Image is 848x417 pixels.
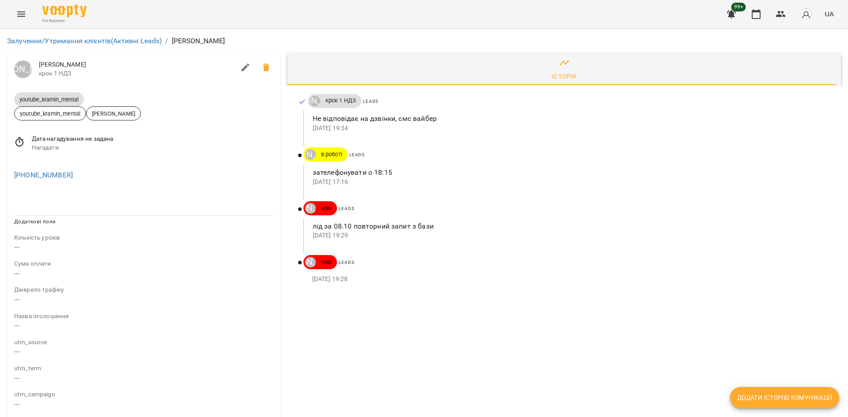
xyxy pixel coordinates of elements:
[14,259,273,268] p: field-description
[305,257,316,267] div: Коваль Юлія
[14,346,273,357] p: ---
[14,286,273,294] p: field-description
[303,257,316,267] a: [PERSON_NAME]
[14,233,273,242] p: field-description
[363,99,379,104] span: Leads
[339,260,354,265] span: Leads
[39,69,235,78] span: крок 1 НДЗ
[313,231,827,240] p: [DATE] 19:29
[316,204,337,212] span: нові
[303,149,316,160] a: [PERSON_NAME]
[42,4,87,17] img: Voopty Logo
[313,124,827,133] p: [DATE] 19:34
[14,96,84,103] span: youtube_kramin_mental
[313,167,827,178] p: зателефонувати о 18:15
[14,218,56,225] span: Додаткові поля
[15,109,86,118] span: youtube_kramin_mental
[14,294,273,305] p: ---
[303,203,316,214] a: [PERSON_NAME]
[172,36,225,46] p: [PERSON_NAME]
[312,275,827,284] p: [DATE] 19:28
[825,9,834,19] span: UA
[800,8,812,20] img: avatar_s.png
[14,60,32,78] div: Олександра Ханенко
[730,387,839,408] button: Додати історію комунікації
[14,364,273,373] p: field-description
[305,203,316,214] div: Коваль Юлія
[14,373,273,383] p: ---
[14,171,73,179] a: [PHONE_NUMBER]
[310,96,320,106] div: Олександра Ханенко
[316,150,348,158] span: в роботі
[7,36,841,46] nav: breadcrumb
[316,258,337,266] span: нові
[821,6,837,22] button: UA
[42,18,87,24] span: For Business
[552,71,576,82] div: Історія
[14,312,273,321] p: field-description
[87,109,140,118] span: [PERSON_NAME]
[737,392,832,403] span: Додати історію комунікації
[32,135,273,143] span: Дата нагадування не задана
[308,96,320,106] a: [PERSON_NAME]
[14,320,273,331] p: ---
[165,36,168,46] li: /
[305,149,316,160] div: Олександра Ханенко
[14,390,273,399] p: field-description
[14,242,273,252] p: ---
[7,37,162,45] a: Залучення/Утримання клієнтів(Активні Leads)
[39,60,235,69] span: [PERSON_NAME]
[349,152,365,157] span: Leads
[14,338,273,347] p: field-description
[339,206,354,211] span: Leads
[313,113,827,124] p: Не відповідає на дзвінки, смс вайбер
[14,268,273,279] p: ---
[313,221,827,232] p: лід за 08.10 повторний запит з бази
[14,60,32,78] a: [PERSON_NAME]
[32,143,273,152] span: Нагадати
[731,3,746,11] span: 99+
[313,178,827,187] p: [DATE] 17:16
[11,4,32,25] button: Menu
[14,399,273,409] p: ---
[320,97,361,105] span: крок 1 НДЗ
